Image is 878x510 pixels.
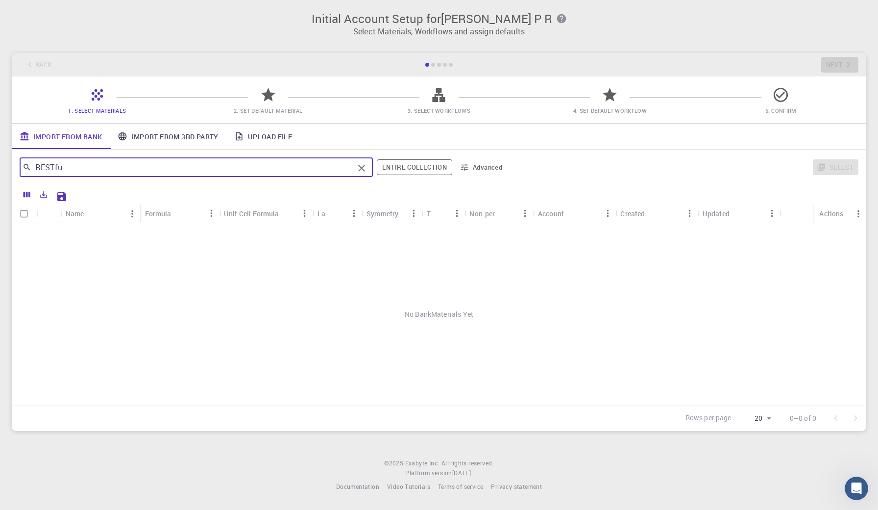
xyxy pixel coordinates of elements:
[362,204,422,223] div: Symmetry
[317,204,331,223] div: Lattice
[408,107,470,114] span: 3. Select Workflows
[491,483,542,490] span: Privacy statement
[449,205,464,221] button: Menu
[422,204,465,223] div: Tags
[377,159,452,175] span: Filter throughout whole library including sets (folders)
[764,205,780,221] button: Menu
[441,459,494,468] span: All rights reserved.
[313,204,362,223] div: Lattice
[219,204,313,223] div: Unit Cell Formula
[464,204,533,223] div: Non-periodic
[845,477,868,500] iframe: Intercom live chat
[21,7,56,16] span: Support
[737,411,774,426] div: 20
[645,205,661,221] button: Sort
[19,187,35,203] button: Columns
[851,206,866,222] button: Menu
[469,204,502,223] div: Non-periodic
[336,483,379,490] span: Documentation
[564,205,580,221] button: Sort
[297,205,313,221] button: Menu
[615,204,697,223] div: Created
[387,482,430,492] a: Video Tutorials
[52,187,72,206] button: Save Explorer Settings
[600,205,615,221] button: Menu
[366,204,398,223] div: Symmetry
[110,124,226,149] a: Import From 3rd Party
[427,204,434,223] div: Tags
[452,469,473,477] span: [DATE] .
[502,205,517,221] button: Sort
[387,483,430,490] span: Video Tutorials
[18,12,860,25] h3: Initial Account Setup for [PERSON_NAME] P R
[330,205,346,221] button: Sort
[171,205,187,221] button: Sort
[620,204,645,223] div: Created
[346,205,362,221] button: Menu
[336,482,379,492] a: Documentation
[12,223,866,405] div: No BankMaterials Yet
[703,204,730,223] div: Updated
[35,187,52,203] button: Export
[140,204,219,223] div: Formula
[354,160,369,176] button: Clear
[384,459,405,468] span: © 2025
[456,159,507,175] button: Advanced
[68,107,126,114] span: 1. Select Materials
[814,204,866,223] div: Actions
[405,468,452,478] span: Platform version
[226,124,300,149] a: Upload File
[234,107,302,114] span: 2. Set Default Material
[433,205,449,221] button: Sort
[145,204,171,223] div: Formula
[573,107,647,114] span: 4. Set Default Workflow
[61,204,140,223] div: Name
[517,205,533,221] button: Menu
[406,205,422,221] button: Menu
[698,204,780,223] div: Updated
[438,482,483,492] a: Terms of service
[124,206,140,222] button: Menu
[819,204,843,223] div: Actions
[682,205,698,221] button: Menu
[18,25,860,37] p: Select Materials, Workflows and assign defaults
[491,482,542,492] a: Privacy statement
[405,459,439,468] a: Exabyte Inc.
[84,206,100,222] button: Sort
[730,205,745,221] button: Sort
[790,413,816,423] p: 0–0 of 0
[538,204,564,223] div: Account
[765,107,797,114] span: 5. Confirm
[66,204,84,223] div: Name
[405,459,439,467] span: Exabyte Inc.
[279,205,295,221] button: Sort
[12,124,110,149] a: Import From Bank
[533,204,616,223] div: Account
[685,413,733,424] p: Rows per page:
[452,468,473,478] a: [DATE].
[36,204,61,223] div: Icon
[438,483,483,490] span: Terms of service
[203,205,219,221] button: Menu
[377,159,452,175] button: Entire collection
[224,204,279,223] div: Unit Cell Formula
